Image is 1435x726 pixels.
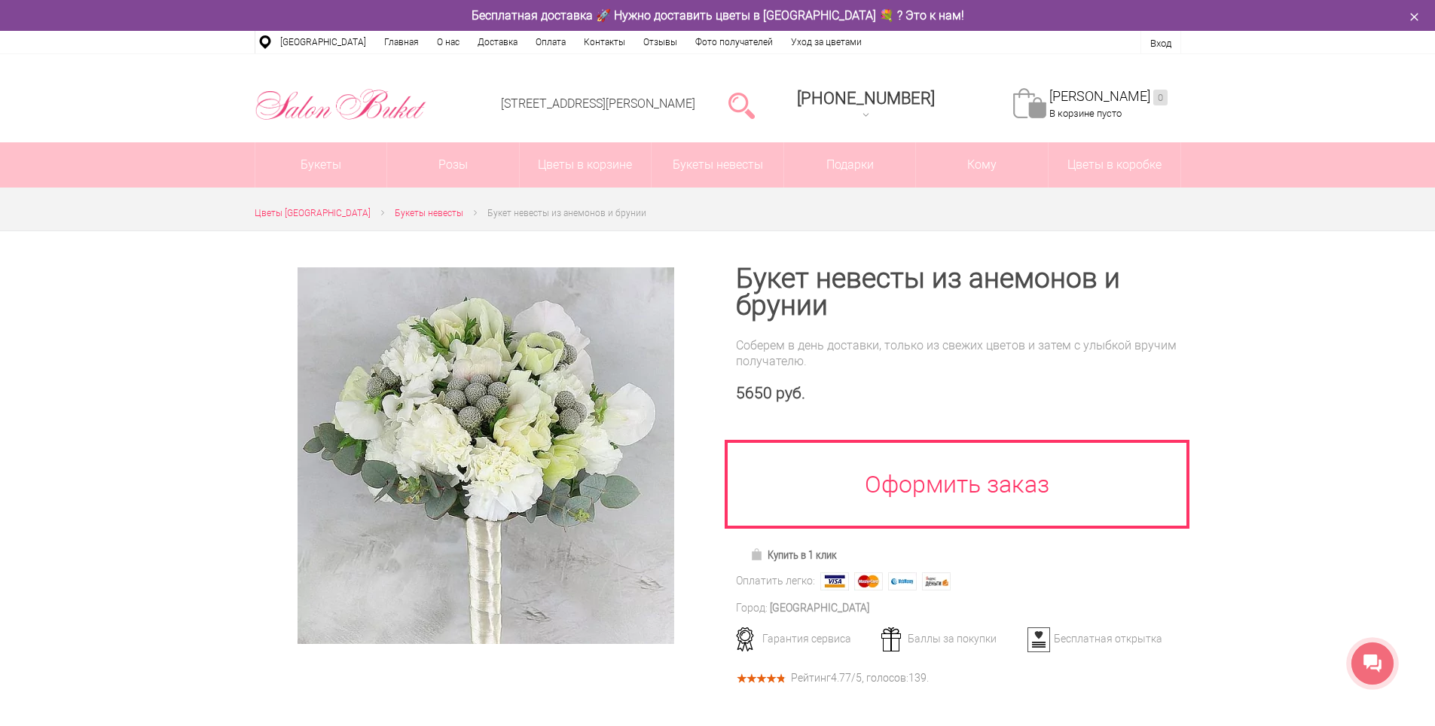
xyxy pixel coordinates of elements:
[520,142,652,188] a: Цветы в корзине
[487,208,646,218] span: Букет невесты из анемонов и брунии
[243,8,1192,23] div: Бесплатная доставка 🚀 Нужно доставить цветы в [GEOGRAPHIC_DATA] 💐 ? Это к нам!
[743,544,844,566] a: Купить в 1 клик
[725,440,1190,529] a: Оформить заказ
[395,206,463,221] a: Букеты невесты
[375,31,428,53] a: Главная
[736,337,1181,369] div: Соберем в день доставки, только из свежих цветов и затем с улыбкой вручим получателю.
[736,384,1181,403] div: 5650 руб.
[255,206,371,221] a: Цветы [GEOGRAPHIC_DATA]
[634,31,686,53] a: Отзывы
[770,600,869,616] div: [GEOGRAPHIC_DATA]
[1022,632,1171,645] div: Бесплатная открытка
[784,142,916,188] a: Подарки
[788,84,944,127] a: [PHONE_NUMBER]
[888,572,917,590] img: Webmoney
[255,142,387,188] a: Букеты
[298,267,674,644] img: Букет невесты из анемонов и брунии
[652,142,783,188] a: Букеты невесты
[527,31,575,53] a: Оплата
[736,600,768,616] div: Город:
[387,142,519,188] a: Розы
[1153,90,1168,105] ins: 0
[273,267,700,644] a: Увеличить
[876,632,1024,645] div: Баллы за покупки
[908,672,927,684] span: 139
[791,674,929,682] div: Рейтинг /5, голосов: .
[1150,38,1171,49] a: Вход
[501,96,695,111] a: [STREET_ADDRESS][PERSON_NAME]
[686,31,782,53] a: Фото получателей
[731,632,879,645] div: Гарантия сервиса
[797,89,935,108] span: [PHONE_NUMBER]
[831,672,851,684] span: 4.77
[854,572,883,590] img: MasterCard
[750,548,768,560] img: Купить в 1 клик
[916,142,1048,188] span: Кому
[255,85,427,124] img: Цветы Нижний Новгород
[1049,142,1180,188] a: Цветы в коробке
[1049,108,1122,119] span: В корзине пусто
[820,572,849,590] img: Visa
[1049,88,1168,105] a: [PERSON_NAME]
[736,573,815,589] div: Оплатить легко:
[922,572,951,590] img: Яндекс Деньги
[736,265,1181,319] h1: Букет невесты из анемонов и брунии
[395,208,463,218] span: Букеты невесты
[782,31,871,53] a: Уход за цветами
[271,31,375,53] a: [GEOGRAPHIC_DATA]
[255,208,371,218] span: Цветы [GEOGRAPHIC_DATA]
[469,31,527,53] a: Доставка
[428,31,469,53] a: О нас
[575,31,634,53] a: Контакты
